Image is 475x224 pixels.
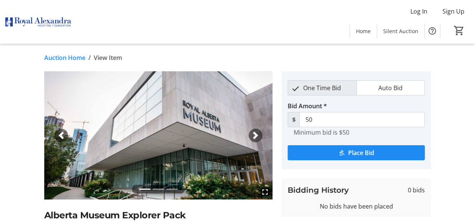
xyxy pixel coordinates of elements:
[294,129,349,136] tr-hint: Minimum bid is $50
[288,145,425,160] button: Place Bid
[288,184,349,196] h3: Bidding History
[452,24,466,37] button: Cart
[288,112,300,127] span: $
[410,7,427,16] span: Log In
[44,209,273,222] h2: Alberta Museum Explorer Pack
[288,202,425,211] div: No bids have been placed
[374,81,407,95] span: Auto Bid
[348,148,374,157] span: Place Bid
[383,27,418,35] span: Silent Auction
[436,5,470,17] button: Sign Up
[5,3,72,41] img: Royal Alexandra Hospital Foundation's Logo
[350,24,377,38] a: Home
[299,81,345,95] span: One Time Bid
[356,27,371,35] span: Home
[44,71,273,199] img: Image
[88,53,91,62] span: /
[377,24,424,38] a: Silent Auction
[288,101,327,110] label: Bid Amount *
[94,53,122,62] span: View Item
[404,5,433,17] button: Log In
[408,186,425,195] span: 0 bids
[443,7,464,16] span: Sign Up
[425,23,440,38] button: Help
[260,187,269,196] mat-icon: fullscreen
[44,53,85,62] a: Auction Home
